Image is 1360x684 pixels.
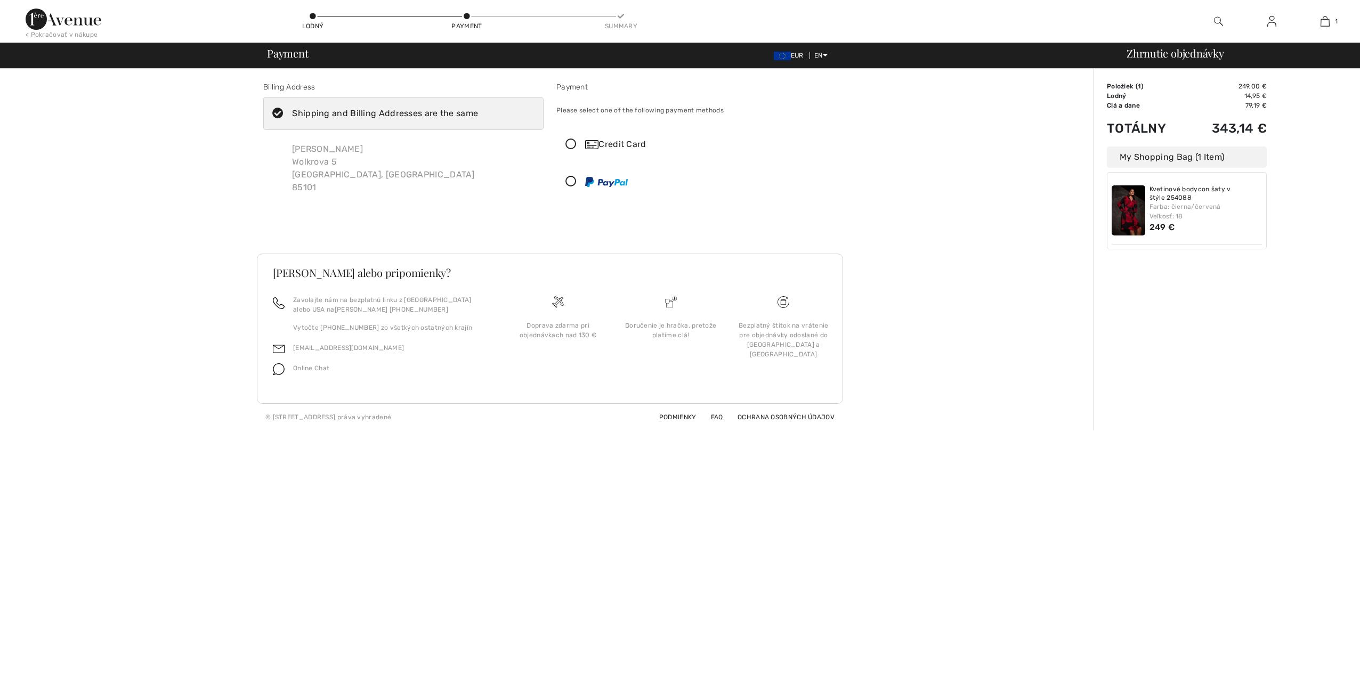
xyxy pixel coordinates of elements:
div: < Pokračovať v nákupe [26,30,98,39]
td: Lodný [1107,91,1189,101]
div: Payment [556,82,837,93]
div: Billing Address [263,82,544,93]
img: Vyhľadávanie na webovej stránke [1214,15,1223,28]
img: Moje informácie [1267,15,1276,28]
div: Lodný [297,21,329,31]
a: [EMAIL_ADDRESS][DOMAIN_NAME] [293,344,404,352]
td: 14,95 € [1189,91,1267,101]
div: Payment [451,21,483,31]
span: 1 [1335,17,1338,26]
font: Credit Card [598,139,646,149]
a: FAQ [698,413,723,421]
div: Doručenie je hračka, pretože platíme clá! [623,321,719,340]
div: Farba: čierna/červená Veľkosť: 18 [1149,202,1262,221]
p: Vytočte [PHONE_NUMBER] zo všetkých ostatných krajín [293,323,489,332]
img: Euro [774,52,791,60]
div: Shipping and Billing Addresses are the same [292,107,478,120]
a: 1 [1299,15,1351,28]
td: ) [1107,82,1189,91]
a: Ochrana osobných údajov [725,413,835,421]
img: zavolať [273,297,285,309]
div: Zhrnutie objednávky [1114,48,1354,59]
img: Doručenie je hračka, pretože platíme clá! [665,296,677,308]
img: Kvetinové bodycon šaty v štýle 254088 [1112,185,1145,235]
img: chat [273,363,285,375]
font: EN [814,52,823,59]
img: E-mail [273,343,285,355]
span: Online Chat [293,364,329,372]
span: 1 [1138,83,1141,90]
div: My Shopping Bag (1 Item) [1107,146,1267,168]
img: Moja taška [1321,15,1330,28]
td: 343,14 € [1189,110,1267,146]
font: Zavolajte nám na bezplatnú linku z [GEOGRAPHIC_DATA] alebo USA na [293,296,472,313]
td: 79,19 € [1189,101,1267,110]
td: Clá a dane [1107,101,1189,110]
font: Položiek ( [1107,83,1141,90]
div: [PERSON_NAME] Wolkrova 5 [GEOGRAPHIC_DATA], [GEOGRAPHIC_DATA] 85101 [284,134,483,202]
td: Totálny [1107,110,1189,146]
img: PayPal [585,177,628,187]
span: EUR [774,52,808,59]
a: Kvetinové bodycon šaty v štýle 254088 [1149,185,1262,202]
span: 249 € [1149,222,1175,232]
a: Podmienky [646,413,697,421]
div: Doprava zdarma pri objednávkach nad 130 € [510,321,606,340]
h3: [PERSON_NAME] alebo pripomienky? [273,267,827,278]
img: Credit Card [585,140,598,149]
img: Doprava zdarma pri objednávkach nad &#8364; 130 [552,296,564,308]
div: Bezplatný štítok na vrátenie pre objednávky odoslané do [GEOGRAPHIC_DATA] a [GEOGRAPHIC_DATA] [735,321,831,359]
div: Summary [605,21,637,31]
div: © [STREET_ADDRESS] práva vyhradené [265,412,391,422]
div: Please select one of the following payment methods [556,97,837,124]
a: Sign In [1259,15,1285,28]
span: Payment [267,48,308,59]
td: 249,00 € [1189,82,1267,91]
a: [PERSON_NAME] [PHONE_NUMBER] [335,306,448,313]
img: 1ère Avenue [26,9,101,30]
img: Doprava zdarma pri objednávkach nad &#8364; 130 [778,296,789,308]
